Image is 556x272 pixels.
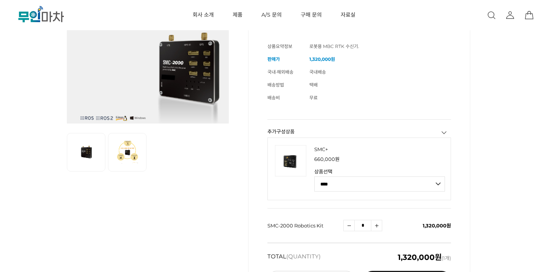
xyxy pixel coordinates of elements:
[343,220,355,231] a: 수량감소
[286,253,321,260] span: (QUANTITY)
[309,56,335,62] strong: 1,320,000원
[309,95,318,100] span: 무료
[314,145,443,153] p: 상품명
[314,169,443,174] strong: 상품선택
[314,156,340,162] span: 660,000원
[371,220,382,231] a: 수량증가
[309,43,359,49] span: 로봇용 MBC RTK 수신기.
[309,69,326,75] span: 국내배송
[275,145,306,176] img: 4cbe2109cccc46d4e4336cb8213cc47f.png
[314,157,443,162] p: 판매가
[440,129,448,136] a: 추가구성상품 닫기
[267,129,451,134] h3: 추가구성상품
[267,69,293,75] span: 국내·해외배송
[267,209,343,243] td: SMC-2000 Robotics Kit
[309,82,318,88] span: 택배
[267,95,280,100] span: 배송비
[267,82,284,88] span: 배송방법
[398,253,442,262] em: 1,320,000원
[267,253,321,261] strong: TOTAL
[423,223,451,229] span: 1,320,000원
[267,43,292,49] span: 상품요약정보
[398,253,451,261] span: (1개)
[267,56,280,62] span: 판매가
